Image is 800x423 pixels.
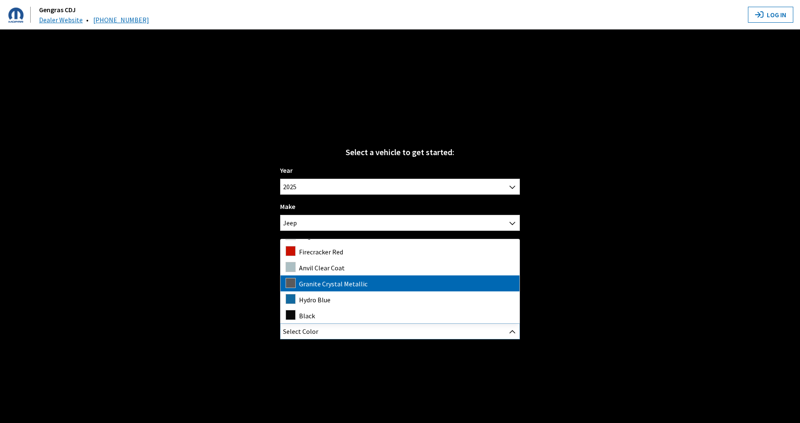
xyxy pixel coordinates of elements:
[280,165,293,175] label: Year
[280,201,295,211] label: Make
[748,7,793,23] button: Log In
[39,5,76,14] a: Gengras CDJ
[280,179,520,195] span: 2025
[280,323,520,339] span: Select Color
[281,179,519,194] span: 2025
[299,248,343,256] span: Firecracker Red
[299,264,345,272] span: Anvil Clear Coat
[39,16,83,24] a: Dealer Website
[281,324,519,339] span: Select Color
[8,8,24,23] img: Dashboard
[280,238,298,248] label: Model
[280,146,520,159] div: Select a vehicle to get started:
[283,324,318,339] span: Select Color
[8,7,37,23] a: Gengras CDJ logo
[299,296,330,304] span: Hydro Blue
[93,16,149,24] a: [PHONE_NUMBER]
[280,215,520,231] span: Jeep
[299,312,315,320] span: Black
[281,215,519,230] span: Jeep
[86,16,89,24] span: •
[299,280,367,288] span: Granite Crystal Metallic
